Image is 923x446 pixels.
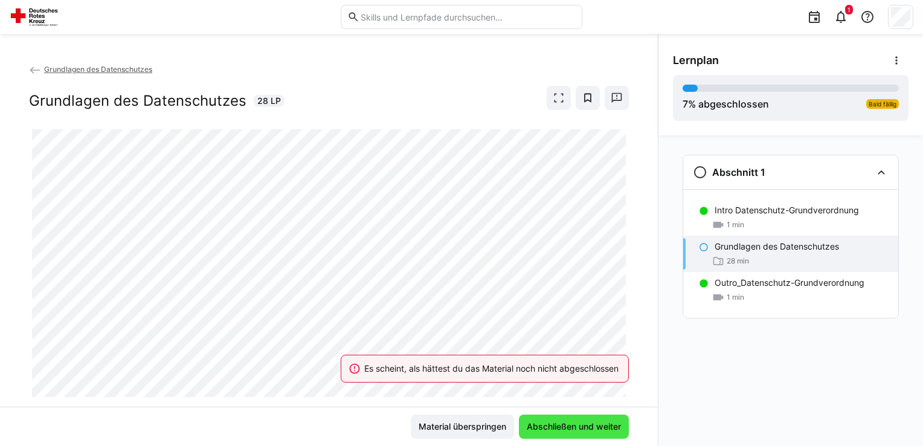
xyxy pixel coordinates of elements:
span: 7 [683,98,688,110]
div: % abgeschlossen [683,97,769,111]
span: Material überspringen [417,421,508,433]
button: Abschließen und weiter [519,415,629,439]
a: Grundlagen des Datenschutzes [29,65,152,74]
h2: Grundlagen des Datenschutzes [29,92,246,110]
p: Outro_Datenschutz-Grundverordnung [715,277,864,289]
span: Grundlagen des Datenschutzes [44,65,152,74]
span: 28 LP [257,95,281,107]
p: Intro Datenschutz-Grundverordnung [715,204,859,216]
span: Bald fällig [869,100,896,108]
div: Es scheint, als hättest du das Material noch nicht abgeschlossen [364,363,619,375]
span: 1 min [727,292,744,302]
input: Skills und Lernpfade durchsuchen… [359,11,576,22]
p: Grundlagen des Datenschutzes [715,241,839,253]
span: Abschließen und weiter [525,421,623,433]
span: Lernplan [673,54,719,67]
button: Material überspringen [411,415,514,439]
span: 1 min [727,220,744,230]
h3: Abschnitt 1 [712,166,765,178]
span: 1 [847,6,851,13]
span: 28 min [727,256,749,266]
